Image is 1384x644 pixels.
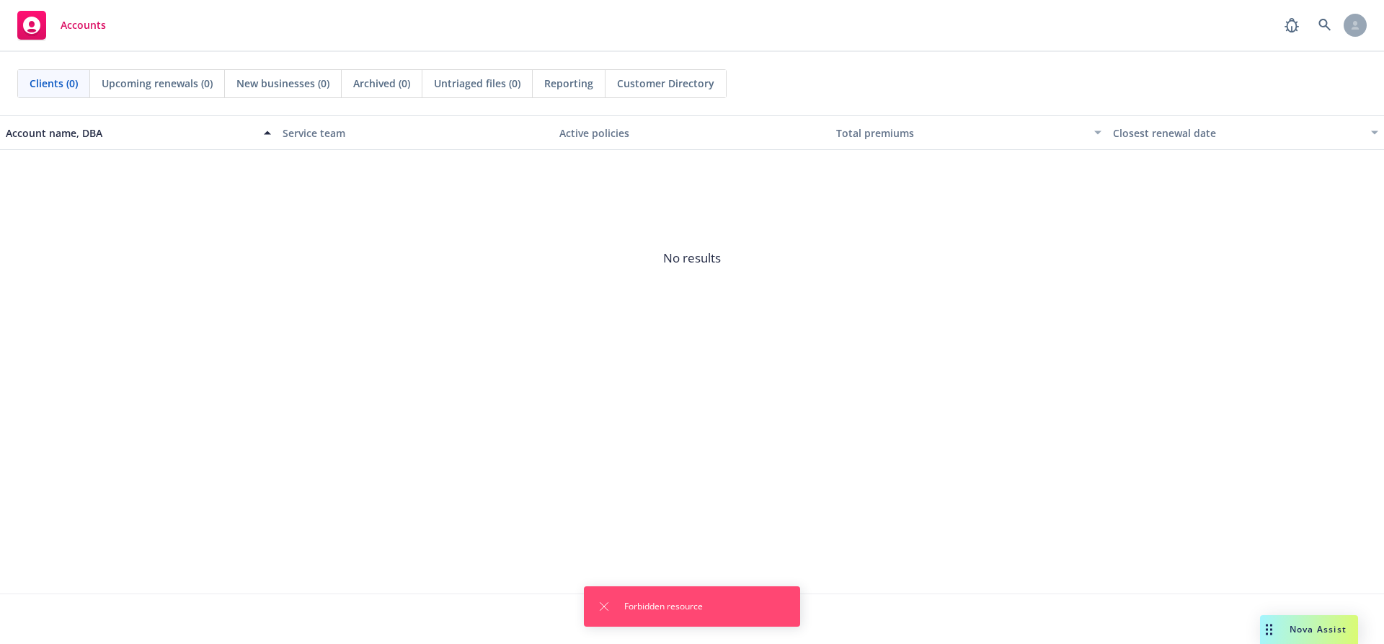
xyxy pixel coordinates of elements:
span: Forbidden resource [624,600,703,613]
span: New businesses (0) [236,76,329,91]
span: Untriaged files (0) [434,76,520,91]
span: Reporting [544,76,593,91]
a: Report a Bug [1277,11,1306,40]
span: Customer Directory [617,76,714,91]
button: Closest renewal date [1107,115,1384,150]
button: Total premiums [830,115,1107,150]
a: Search [1310,11,1339,40]
div: Closest renewal date [1113,125,1362,141]
div: Drag to move [1260,615,1278,644]
span: Clients (0) [30,76,78,91]
span: Upcoming renewals (0) [102,76,213,91]
button: Nova Assist [1260,615,1358,644]
button: Dismiss notification [595,598,613,615]
div: Active policies [559,125,825,141]
button: Active policies [554,115,830,150]
span: Nova Assist [1290,623,1347,635]
span: Accounts [61,19,106,31]
div: Total premiums [836,125,1086,141]
a: Accounts [12,5,112,45]
div: Account name, DBA [6,125,255,141]
div: Service team [283,125,548,141]
button: Service team [277,115,554,150]
span: Archived (0) [353,76,410,91]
